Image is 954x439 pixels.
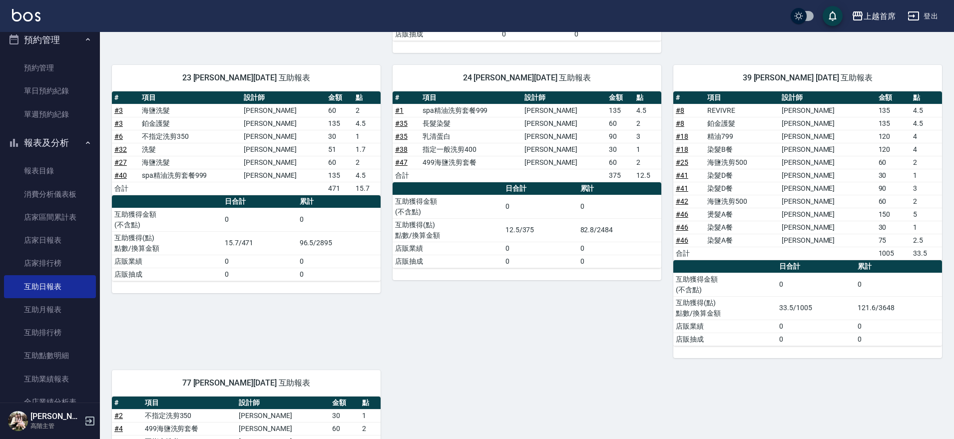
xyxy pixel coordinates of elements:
td: 30 [876,221,911,234]
td: 店販抽成 [673,333,777,346]
a: #18 [676,145,688,153]
td: [PERSON_NAME] [522,143,606,156]
a: 互助日報表 [4,275,96,298]
th: 點 [634,91,661,104]
td: 60 [330,422,360,435]
a: 全店業績分析表 [4,391,96,414]
td: 互助獲得金額 (不含點) [112,208,222,231]
th: 金額 [876,91,911,104]
td: 121.6/3648 [855,296,942,320]
table: a dense table [673,91,942,260]
a: #46 [676,223,688,231]
td: 499海鹽洗剪套餐 [142,422,236,435]
td: 30 [606,143,634,156]
a: #4 [114,425,123,433]
td: 3 [634,130,661,143]
th: # [673,91,705,104]
th: 日合計 [503,182,578,195]
td: 150 [876,208,911,221]
a: #27 [114,158,127,166]
td: 1 [634,143,661,156]
td: 2 [634,117,661,130]
td: 4.5 [911,104,942,117]
a: #25 [676,158,688,166]
td: spa精油洗剪套餐999 [420,104,522,117]
a: 消費分析儀表板 [4,183,96,206]
td: [PERSON_NAME] [241,156,326,169]
td: 135 [876,104,911,117]
td: 店販抽成 [112,268,222,281]
a: #46 [676,210,688,218]
td: [PERSON_NAME] [522,130,606,143]
td: 3 [911,182,942,195]
td: 135 [326,169,353,182]
table: a dense table [393,182,661,268]
td: [PERSON_NAME] [779,143,876,156]
td: 4 [911,130,942,143]
td: [PERSON_NAME] [779,208,876,221]
td: 135 [606,104,634,117]
th: # [112,397,142,410]
td: 2 [634,156,661,169]
td: 鉑金護髮 [139,117,241,130]
td: [PERSON_NAME] [241,130,326,143]
td: 海鹽洗髮 [139,156,241,169]
th: # [393,91,420,104]
a: 店家日報表 [4,229,96,252]
td: 60 [876,156,911,169]
a: #2 [114,412,123,420]
td: [PERSON_NAME] [522,156,606,169]
a: #35 [395,119,408,127]
td: 店販抽成 [393,255,503,268]
td: 60 [606,117,634,130]
a: #18 [676,132,688,140]
td: [PERSON_NAME] [522,104,606,117]
td: 375 [606,169,634,182]
td: 12.5/375 [503,218,578,242]
td: 0 [297,268,381,281]
td: [PERSON_NAME] [779,182,876,195]
th: 設計師 [779,91,876,104]
button: 報表及分析 [4,130,96,156]
td: 2.5 [911,234,942,247]
a: #35 [395,132,408,140]
td: 0 [499,27,572,40]
td: 2 [353,156,381,169]
td: 店販抽成 [393,27,499,40]
td: 鉑金護髮 [705,117,779,130]
td: [PERSON_NAME] [779,104,876,117]
td: 燙髮A餐 [705,208,779,221]
td: 0 [855,320,942,333]
td: 染髮A餐 [705,234,779,247]
td: [PERSON_NAME] [779,130,876,143]
a: 互助月報表 [4,298,96,321]
td: 染髮B餐 [705,143,779,156]
td: 2 [911,195,942,208]
td: 1 [353,130,381,143]
td: 0 [222,268,297,281]
td: 120 [876,143,911,156]
table: a dense table [112,91,381,195]
th: 累計 [578,182,661,195]
td: 乳清蛋白 [420,130,522,143]
td: 60 [876,195,911,208]
a: #3 [114,106,123,114]
td: 0 [222,208,297,231]
td: [PERSON_NAME] [241,117,326,130]
th: 點 [911,91,942,104]
a: 互助排行榜 [4,321,96,344]
td: 471 [326,182,353,195]
a: #46 [676,236,688,244]
td: [PERSON_NAME] [779,117,876,130]
td: 30 [330,409,360,422]
td: 互助獲得(點) 點數/換算金額 [393,218,503,242]
a: #6 [114,132,123,140]
td: 30 [326,130,353,143]
td: 0 [297,208,381,231]
td: 4.5 [634,104,661,117]
span: 39 [PERSON_NAME] [DATE] 互助報表 [685,73,930,83]
a: #47 [395,158,408,166]
td: 不指定洗剪350 [142,409,236,422]
td: 2 [360,422,381,435]
th: 金額 [606,91,634,104]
